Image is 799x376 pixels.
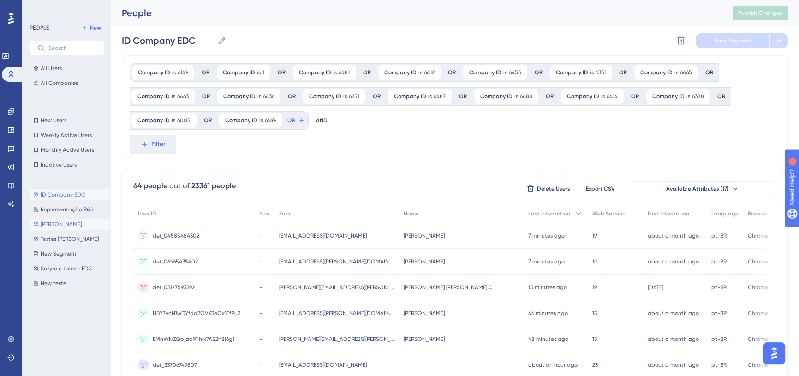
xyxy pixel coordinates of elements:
[153,232,199,239] span: def_04585484302
[748,284,768,291] span: Chrome
[30,130,104,141] button: Weekly Active Users
[279,258,394,265] span: [EMAIL_ADDRESS][PERSON_NAME][DOMAIN_NAME]
[178,69,188,76] span: 6149
[41,250,77,257] span: New Segment
[257,69,261,76] span: is
[172,117,175,124] span: is
[48,45,96,51] input: Search
[520,93,532,100] span: 6488
[202,93,210,100] div: OR
[528,210,570,217] span: Last Interaction
[30,63,104,74] button: All Users
[514,93,518,100] span: is
[592,258,598,265] span: 10
[404,232,445,239] span: [PERSON_NAME]
[546,93,554,100] div: OR
[41,191,85,198] span: ID Company EDC
[748,335,768,343] span: Chrome
[592,310,597,317] span: 15
[133,180,167,191] div: 64 people
[601,93,605,100] span: is
[577,181,623,196] button: Export CSV
[648,310,699,316] time: about a month ago
[259,232,262,239] span: -
[705,69,713,76] div: OR
[528,336,568,342] time: 48 minutes ago
[278,69,286,76] div: OR
[404,310,445,317] span: [PERSON_NAME]
[738,9,782,17] span: Publish Changes
[309,93,341,100] span: Company ID
[259,117,263,124] span: is
[259,284,262,291] span: -
[122,6,710,19] div: People
[122,34,214,47] input: Segment Name
[528,258,565,265] time: 7 minutes ago
[424,69,435,76] span: 6412
[262,69,264,76] span: 1
[286,113,306,128] button: OR
[459,93,467,100] div: OR
[30,278,110,289] button: New teste
[316,111,328,130] div: AND
[748,258,768,265] span: Chrome
[343,93,347,100] span: is
[41,117,66,124] span: New Users
[90,24,101,31] span: New
[138,210,156,217] span: User ID
[434,93,446,100] span: 6487
[528,310,568,316] time: 46 minutes ago
[652,93,685,100] span: Company ID
[41,161,77,168] span: Inactive Users
[556,69,588,76] span: Company ID
[259,310,262,317] span: -
[30,144,104,155] button: Monthly Active Users
[711,310,727,317] span: pt-BR
[259,361,262,369] span: -
[640,69,673,76] span: Company ID
[469,69,501,76] span: Company ID
[30,248,110,259] button: New Segment
[418,69,422,76] span: is
[528,362,578,368] time: about an hour ago
[279,232,367,239] span: [EMAIL_ADDRESS][DOMAIN_NAME]
[619,69,627,76] div: OR
[153,335,234,343] span: EMnWIvZQpjaa91lhlk7AS2h8i6g1
[265,117,276,124] span: 6499
[592,284,597,291] span: 19
[279,210,293,217] span: Email
[257,93,261,100] span: is
[714,37,752,44] span: Save Segment
[78,22,104,33] button: New
[586,185,615,192] span: Export CSV
[153,310,240,317] span: HBY7ycN1wDYfdd2OVX3eOx1EfPu2
[733,6,788,20] button: Publish Changes
[30,78,104,89] button: All Companies
[41,131,92,139] span: Weekly Active Users
[30,219,110,230] button: [PERSON_NAME]
[448,69,456,76] div: OR
[41,206,94,213] span: Implementação R&S
[30,189,110,200] button: ID Company EDC
[202,69,209,76] div: OR
[41,65,62,72] span: All Users
[686,93,690,100] span: is
[748,210,768,217] span: Browser
[648,284,663,291] time: [DATE]
[138,69,170,76] span: Company ID
[333,69,337,76] span: is
[648,362,699,368] time: about a month ago
[535,69,543,76] div: OR
[169,180,190,191] div: out of
[64,5,67,12] div: 1
[629,181,776,196] button: Available Attributes (17)
[711,232,727,239] span: pt-BR
[259,335,262,343] span: -
[592,335,597,343] span: 13
[696,33,769,48] button: Save Segment
[287,117,295,124] span: OR
[191,180,236,191] div: 23361 people
[299,69,331,76] span: Company ID
[648,233,699,239] time: about a month ago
